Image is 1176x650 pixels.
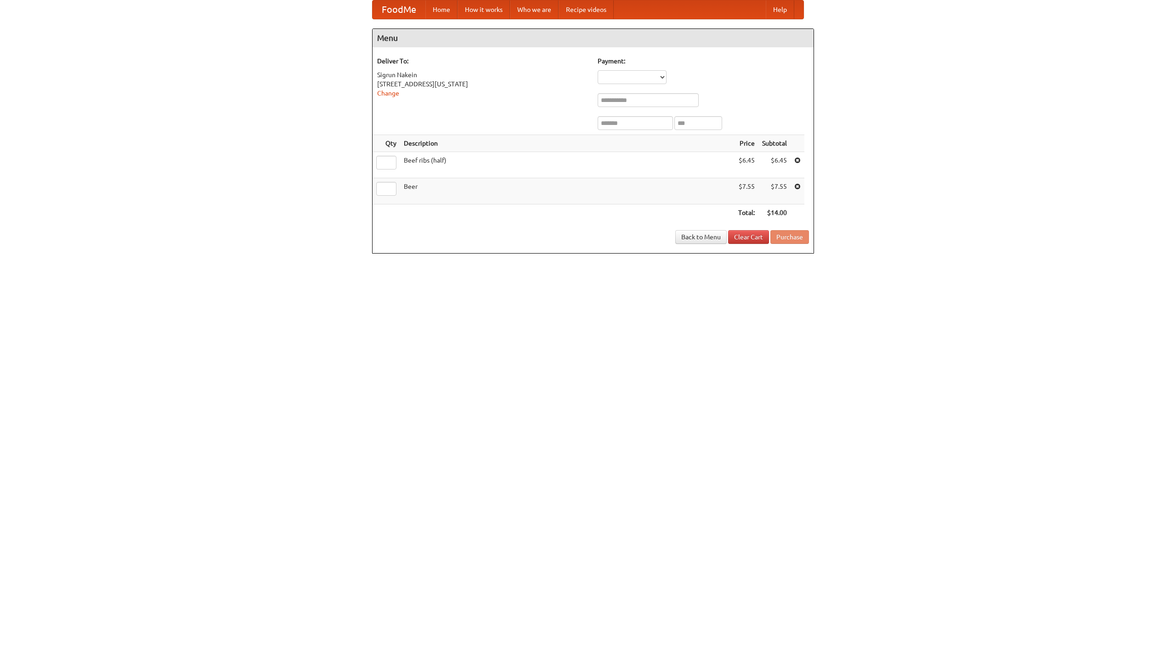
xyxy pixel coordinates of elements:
h5: Deliver To: [377,57,588,66]
a: Change [377,90,399,97]
div: [STREET_ADDRESS][US_STATE] [377,79,588,89]
th: Subtotal [758,135,791,152]
th: $14.00 [758,204,791,221]
td: $7.55 [758,178,791,204]
td: $6.45 [758,152,791,178]
td: $6.45 [735,152,758,178]
a: Clear Cart [728,230,769,244]
a: How it works [458,0,510,19]
div: Sigrun Nakein [377,70,588,79]
a: Who we are [510,0,559,19]
a: FoodMe [373,0,425,19]
button: Purchase [770,230,809,244]
a: Home [425,0,458,19]
a: Help [766,0,794,19]
th: Total: [735,204,758,221]
th: Description [400,135,735,152]
h5: Payment: [598,57,809,66]
a: Recipe videos [559,0,614,19]
td: Beef ribs (half) [400,152,735,178]
td: $7.55 [735,178,758,204]
a: Back to Menu [675,230,727,244]
th: Price [735,135,758,152]
th: Qty [373,135,400,152]
td: Beer [400,178,735,204]
h4: Menu [373,29,814,47]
